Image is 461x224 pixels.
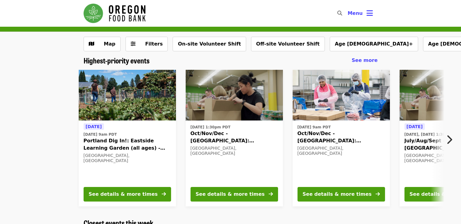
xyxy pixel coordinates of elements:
i: sliders-h icon [131,41,136,47]
i: arrow-right icon [376,191,380,197]
a: See details for "Oct/Nov/Dec - Portland: Repack/Sort (age 8+)" [186,70,283,206]
span: Menu [348,10,363,16]
span: See more [352,57,377,63]
span: Highest-priority events [84,55,150,66]
img: Portland Dig In!: Eastside Learning Garden (all ages) - Aug/Sept/Oct organized by Oregon Food Bank [79,70,176,121]
div: See details & more times [89,191,158,198]
time: [DATE] 9am PDT [298,124,331,130]
i: arrow-right icon [162,191,166,197]
button: Next item [441,131,461,148]
i: map icon [89,41,94,47]
div: [GEOGRAPHIC_DATA], [GEOGRAPHIC_DATA] [191,146,278,156]
span: Portland Dig In!: Eastside Learning Garden (all ages) - Aug/Sept/Oct [84,137,171,152]
button: See details & more times [191,187,278,202]
button: Show map view [84,37,121,51]
img: Oct/Nov/Dec - Portland: Repack/Sort (age 8+) organized by Oregon Food Bank [186,70,283,121]
time: [DATE] 9am PDT [84,132,117,137]
i: arrow-right icon [269,191,273,197]
button: Off-site Volunteer Shift [251,37,325,51]
span: Oct/Nov/Dec - [GEOGRAPHIC_DATA]: Repack/Sort (age [DEMOGRAPHIC_DATA]+) [298,130,385,144]
img: Oct/Nov/Dec - Beaverton: Repack/Sort (age 10+) organized by Oregon Food Bank [293,70,390,121]
button: Age [DEMOGRAPHIC_DATA]+ [330,37,418,51]
span: Map [104,41,115,47]
time: [DATE], [DATE] 1:30pm PDT [404,132,461,137]
div: Highest-priority events [79,56,383,65]
div: [GEOGRAPHIC_DATA], [GEOGRAPHIC_DATA] [84,153,171,163]
button: On-site Volunteer Shift [173,37,246,51]
i: search icon [337,10,342,16]
div: See details & more times [303,191,372,198]
a: Highest-priority events [84,56,150,65]
span: Filters [145,41,163,47]
span: Oct/Nov/Dec - [GEOGRAPHIC_DATA]: Repack/Sort (age [DEMOGRAPHIC_DATA]+) [191,130,278,144]
div: [GEOGRAPHIC_DATA], [GEOGRAPHIC_DATA] [298,146,385,156]
span: [DATE] [407,124,423,129]
a: See more [352,57,377,64]
button: See details & more times [298,187,385,202]
span: [DATE] [86,124,102,129]
button: See details & more times [84,187,171,202]
button: Toggle account menu [343,6,378,21]
i: bars icon [366,9,373,18]
button: Filters (0 selected) [126,37,168,51]
img: Oregon Food Bank - Home [84,4,146,23]
i: chevron-right icon [446,134,452,145]
input: Search [346,6,351,21]
div: See details & more times [196,191,265,198]
a: See details for "Oct/Nov/Dec - Beaverton: Repack/Sort (age 10+)" [293,70,390,206]
a: See details for "Portland Dig In!: Eastside Learning Garden (all ages) - Aug/Sept/Oct" [79,70,176,206]
time: [DATE] 1:30pm PDT [191,124,231,130]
